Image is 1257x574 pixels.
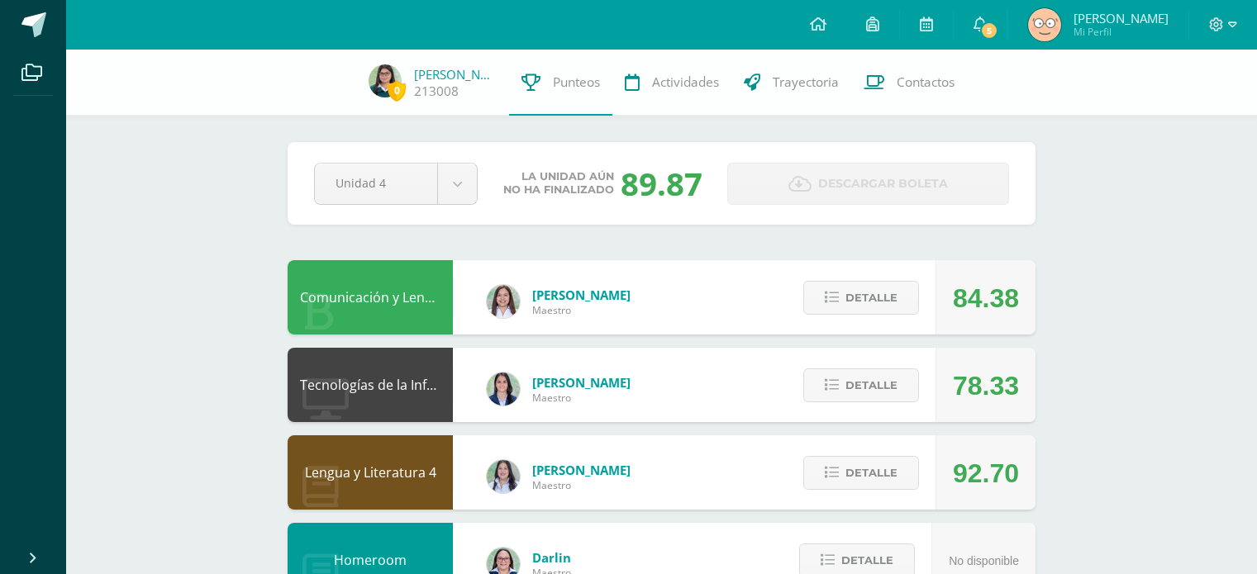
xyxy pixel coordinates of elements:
a: Trayectoria [731,50,851,116]
a: Contactos [851,50,967,116]
img: ec776638e2b37e158411211b4036a738.png [1028,8,1061,41]
span: Maestro [532,391,631,405]
button: Detalle [803,456,919,490]
a: [PERSON_NAME] de [414,66,497,83]
button: Detalle [803,281,919,315]
span: Detalle [845,458,898,488]
span: La unidad aún no ha finalizado [503,170,614,197]
div: 92.70 [953,436,1019,510]
a: Punteos [509,50,612,116]
span: 5 [980,21,998,40]
img: df6a3bad71d85cf97c4a6d1acf904499.png [487,460,520,493]
span: Punteos [553,74,600,91]
button: Detalle [803,368,919,402]
span: Detalle [845,370,898,401]
div: Tecnologías de la Información y la Comunicación 4 [288,348,453,422]
span: No disponible [949,554,1019,567]
img: 7489ccb779e23ff9f2c3e89c21f82ed0.png [487,372,520,406]
img: d767a28e0159f41e94eb54805d237cff.png [369,64,402,97]
a: Actividades [612,50,731,116]
span: Detalle [845,282,898,313]
span: [PERSON_NAME] [1074,10,1169,26]
span: Darlin [532,549,571,566]
div: Lengua y Literatura 4 [288,435,453,510]
img: acecb51a315cac2de2e3deefdb732c9f.png [487,285,520,318]
div: Comunicación y Lenguaje L3 Inglés 4 [288,260,453,334]
span: [PERSON_NAME] [532,462,631,478]
div: 89.87 [621,162,702,205]
span: Maestro [532,303,631,317]
div: 78.33 [953,349,1019,423]
span: Trayectoria [773,74,839,91]
span: Actividades [652,74,719,91]
span: Maestro [532,478,631,492]
span: Contactos [897,74,955,91]
span: [PERSON_NAME] [532,287,631,303]
a: 213008 [414,83,459,100]
span: 0 [388,80,406,101]
span: Mi Perfil [1074,25,1169,39]
a: Unidad 4 [315,164,477,204]
span: Descargar boleta [818,164,948,204]
span: Unidad 4 [336,164,417,202]
span: [PERSON_NAME] [532,374,631,391]
div: 84.38 [953,261,1019,335]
